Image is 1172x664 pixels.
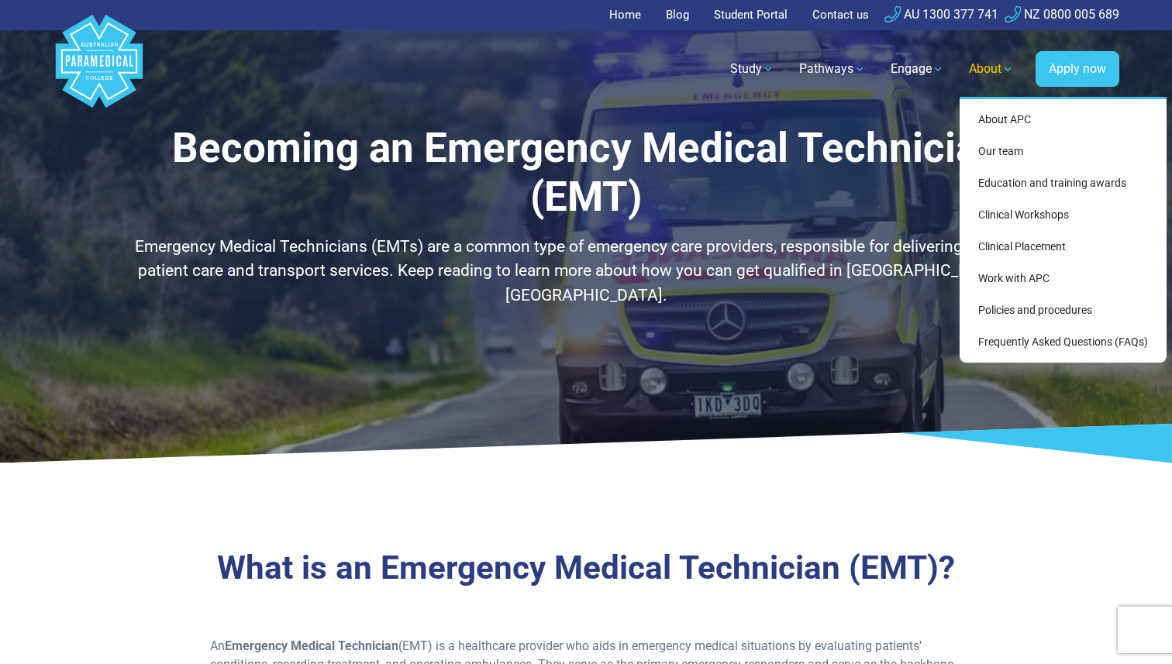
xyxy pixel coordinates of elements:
a: Pathways [790,47,875,91]
a: Clinical Placement [966,232,1160,261]
a: About APC [966,105,1160,134]
a: Our team [966,137,1160,166]
a: Apply now [1036,51,1119,87]
a: Clinical Workshops [966,201,1160,229]
a: Frequently Asked Questions (FAQs) [966,328,1160,356]
div: About [960,97,1167,363]
h1: Becoming an Emergency Medical Technician (EMT) [133,124,1039,222]
a: About [960,47,1023,91]
a: NZ 0800 005 689 [1005,7,1119,22]
strong: Emergency Medical Technician [225,638,398,653]
a: Policies and procedures [966,296,1160,325]
a: Work with APC [966,264,1160,293]
a: Australian Paramedical College [53,30,146,108]
a: AU 1300 377 741 [884,7,998,22]
a: Study [721,47,784,91]
a: Engage [881,47,953,91]
a: Education and training awards [966,169,1160,198]
p: Emergency Medical Technicians (EMTs) are a common type of emergency care providers, responsible f... [133,235,1039,308]
h3: What is an Emergency Medical Technician (EMT)? [133,549,1039,588]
